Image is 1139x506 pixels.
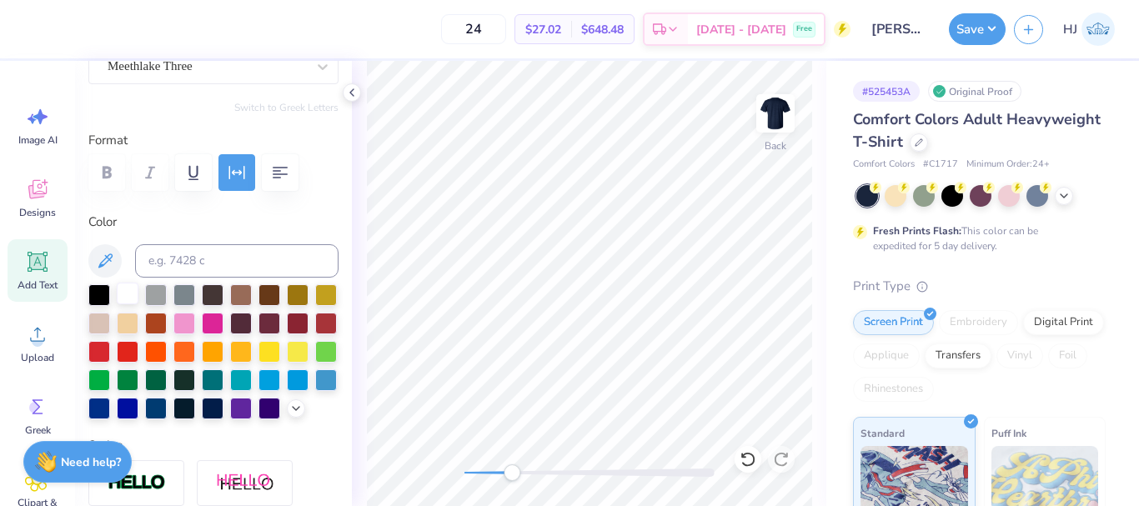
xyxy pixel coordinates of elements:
div: Original Proof [928,81,1021,102]
button: Save [949,13,1006,45]
div: Rhinestones [853,377,934,402]
span: Puff Ink [991,424,1026,442]
img: Shadow [216,473,274,493]
div: Transfers [925,343,991,368]
span: # C1717 [923,158,958,172]
div: Back [765,138,786,153]
div: This color can be expedited for 5 day delivery. [873,223,1078,253]
span: Image AI [18,133,58,147]
label: Color [88,213,339,232]
div: Foil [1048,343,1087,368]
span: Comfort Colors [853,158,915,172]
span: Add Text [18,278,58,292]
span: HJ [1063,20,1077,39]
span: $27.02 [525,21,561,38]
div: Accessibility label [504,464,520,481]
input: – – [441,14,506,44]
div: # 525453A [853,81,920,102]
input: e.g. 7428 c [135,244,339,278]
input: Untitled Design [859,13,941,46]
span: Upload [21,351,54,364]
div: Embroidery [939,310,1018,335]
div: Applique [853,343,920,368]
span: Greek [25,423,51,437]
button: Switch to Greek Letters [234,101,339,114]
a: HJ [1056,13,1122,46]
strong: Fresh Prints Flash: [873,224,961,238]
label: Styles [88,436,123,455]
strong: Need help? [61,454,121,470]
img: Back [759,97,792,130]
div: Screen Print [853,310,934,335]
div: Digital Print [1023,310,1104,335]
div: Print Type [853,277,1106,296]
span: Designs [19,206,56,219]
span: Standard [861,424,905,442]
div: Vinyl [996,343,1043,368]
span: Minimum Order: 24 + [966,158,1050,172]
img: Hughe Josh Cabanete [1081,13,1115,46]
span: Free [796,23,812,35]
span: $648.48 [581,21,624,38]
label: Format [88,131,339,150]
span: Comfort Colors Adult Heavyweight T-Shirt [853,109,1101,152]
span: [DATE] - [DATE] [696,21,786,38]
img: Stroke [108,473,166,493]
